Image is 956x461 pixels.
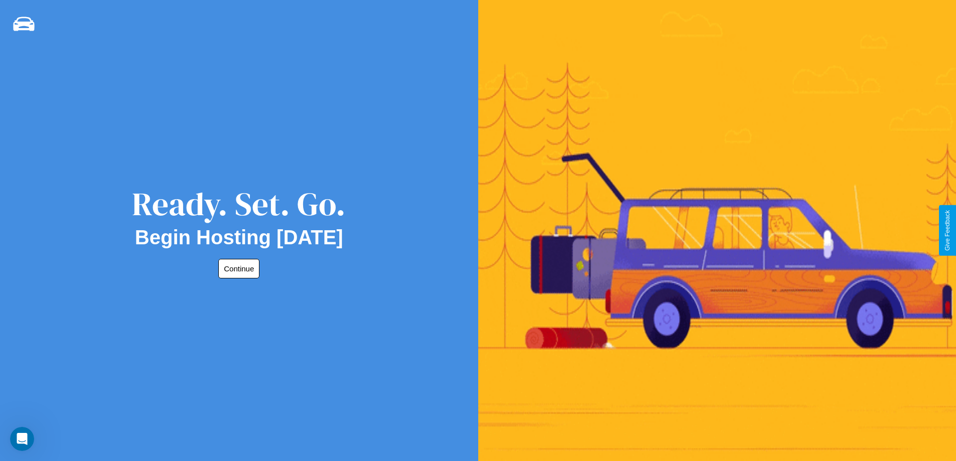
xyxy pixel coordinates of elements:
button: Continue [218,259,259,278]
h2: Begin Hosting [DATE] [135,226,343,249]
iframe: Intercom live chat [10,427,34,451]
div: Give Feedback [944,210,951,251]
div: Ready. Set. Go. [132,182,346,226]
